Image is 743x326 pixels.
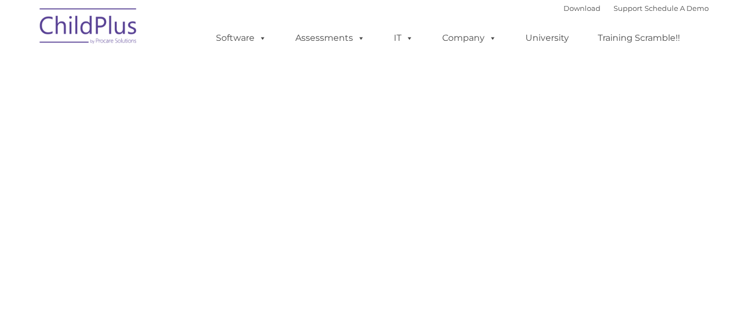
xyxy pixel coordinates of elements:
a: Assessments [284,27,376,49]
a: IT [383,27,424,49]
a: University [515,27,580,49]
a: Software [205,27,277,49]
img: ChildPlus by Procare Solutions [34,1,143,55]
a: Training Scramble!! [587,27,691,49]
a: Company [431,27,507,49]
a: Schedule A Demo [645,4,709,13]
a: Download [564,4,600,13]
font: | [564,4,709,13]
a: Support [614,4,642,13]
